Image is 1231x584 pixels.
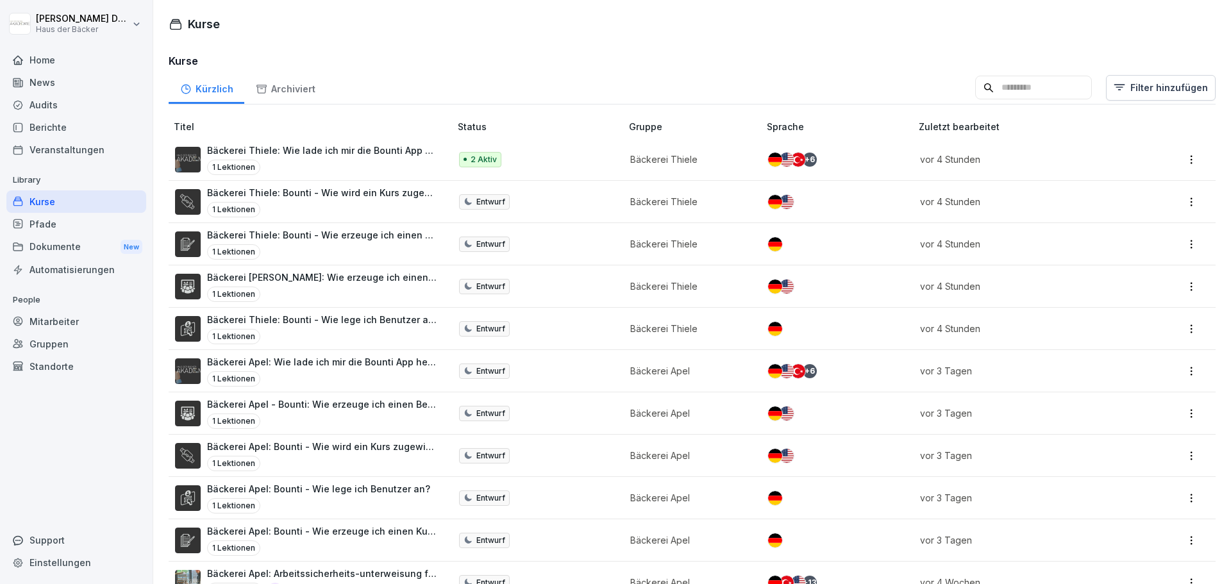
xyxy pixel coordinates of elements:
[6,551,146,574] a: Einstellungen
[476,365,505,377] p: Entwurf
[36,13,130,24] p: [PERSON_NAME] Döring
[920,153,1125,166] p: vor 4 Stunden
[476,535,505,546] p: Entwurf
[476,408,505,419] p: Entwurf
[6,116,146,138] a: Berichte
[207,567,437,580] p: Bäckerei Apel: Arbeitssicherheits-unterweisung für den Verkauf
[630,491,746,505] p: Bäckerei Apel
[175,274,201,299] img: h0ir0warzjvm1vzjfykkf11s.png
[920,237,1125,251] p: vor 4 Stunden
[630,449,746,462] p: Bäckerei Apel
[630,406,746,420] p: Bäckerei Apel
[476,196,505,208] p: Entwurf
[6,138,146,161] a: Veranstaltungen
[780,406,794,421] img: us.svg
[6,258,146,281] a: Automatisierungen
[175,358,201,384] img: s78w77shk91l4aeybtorc9h7.png
[803,364,817,378] div: + 6
[768,237,782,251] img: de.svg
[920,279,1125,293] p: vor 4 Stunden
[768,364,782,378] img: de.svg
[471,154,497,165] p: 2 Aktiv
[768,322,782,336] img: de.svg
[780,195,794,209] img: us.svg
[175,485,201,511] img: y3z3y63wcjyhx73x8wr5r0l3.png
[6,213,146,235] a: Pfade
[630,322,746,335] p: Bäckerei Thiele
[6,310,146,333] a: Mitarbeiter
[207,440,437,453] p: Bäckerei Apel: Bounti - Wie wird ein Kurs zugewiesen?
[6,170,146,190] p: Library
[780,279,794,294] img: us.svg
[791,153,805,167] img: tr.svg
[630,533,746,547] p: Bäckerei Apel
[768,533,782,547] img: de.svg
[6,71,146,94] a: News
[630,195,746,208] p: Bäckerei Thiele
[6,235,146,259] a: DokumenteNew
[175,189,201,215] img: pkjk7b66iy5o0dy6bqgs99sq.png
[175,231,201,257] img: yv9h8086xynjfnu9qnkzu07k.png
[207,271,437,284] p: Bäckerei [PERSON_NAME]: Wie erzeuge ich einen Benutzerbericht?
[780,449,794,463] img: us.svg
[768,491,782,505] img: de.svg
[207,371,260,387] p: 1 Lektionen
[476,281,505,292] p: Entwurf
[121,240,142,254] div: New
[207,456,260,471] p: 1 Lektionen
[920,364,1125,378] p: vor 3 Tagen
[6,49,146,71] a: Home
[175,401,201,426] img: h0ir0warzjvm1vzjfykkf11s.png
[920,449,1125,462] p: vor 3 Tagen
[207,397,437,411] p: Bäckerei Apel - Bounti: Wie erzeuge ich einen Benutzerbericht?
[207,524,437,538] p: Bäckerei Apel: Bounti - Wie erzeuge ich einen Kursbericht?
[6,355,146,378] a: Standorte
[207,144,437,157] p: Bäckerei Thiele: Wie lade ich mir die Bounti App herunter?
[169,71,244,104] a: Kürzlich
[920,406,1125,420] p: vor 3 Tagen
[244,71,326,104] a: Archiviert
[207,287,260,302] p: 1 Lektionen
[803,153,817,167] div: + 6
[920,491,1125,505] p: vor 3 Tagen
[207,482,430,496] p: Bäckerei Apel: Bounti - Wie lege ich Benutzer an?
[791,364,805,378] img: tr.svg
[768,406,782,421] img: de.svg
[207,329,260,344] p: 1 Lektionen
[458,120,624,133] p: Status
[6,190,146,213] a: Kurse
[780,364,794,378] img: us.svg
[630,237,746,251] p: Bäckerei Thiele
[207,313,437,326] p: Bäckerei Thiele: Bounti - Wie lege ich Benutzer an?
[630,153,746,166] p: Bäckerei Thiele
[6,333,146,355] a: Gruppen
[36,25,130,34] p: Haus der Bäcker
[768,279,782,294] img: de.svg
[476,492,505,504] p: Entwurf
[207,355,437,369] p: Bäckerei Apel: Wie lade ich mir die Bounti App herunter?
[175,147,201,172] img: s78w77shk91l4aeybtorc9h7.png
[920,195,1125,208] p: vor 4 Stunden
[630,364,746,378] p: Bäckerei Apel
[768,449,782,463] img: de.svg
[175,316,201,342] img: y3z3y63wcjyhx73x8wr5r0l3.png
[207,160,260,175] p: 1 Lektionen
[175,443,201,469] img: pkjk7b66iy5o0dy6bqgs99sq.png
[169,53,1216,69] h3: Kurse
[6,290,146,310] p: People
[1106,75,1216,101] button: Filter hinzufügen
[767,120,914,133] p: Sprache
[174,120,453,133] p: Titel
[6,94,146,116] a: Audits
[207,228,437,242] p: Bäckerei Thiele: Bounti - Wie erzeuge ich einen Kursbericht?
[629,120,762,133] p: Gruppe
